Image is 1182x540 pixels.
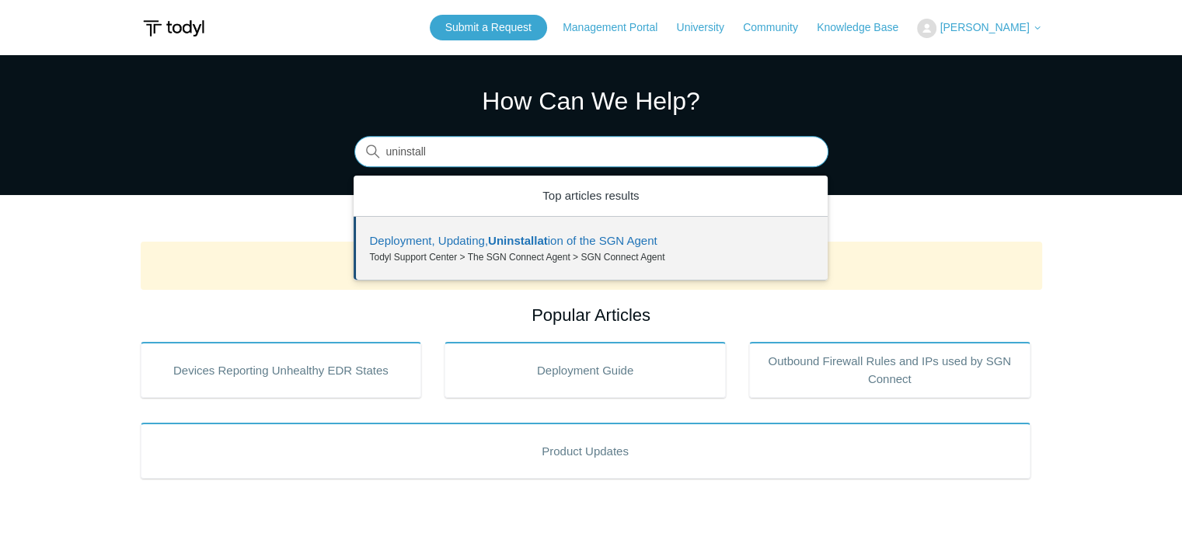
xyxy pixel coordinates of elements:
[369,250,812,264] zd-autocomplete-breadcrumbs-multibrand: Todyl Support Center > The SGN Connect Agent > SGN Connect Agent
[445,342,726,398] a: Deployment Guide
[354,137,828,168] input: Search
[743,19,814,36] a: Community
[563,19,673,36] a: Management Portal
[141,14,207,43] img: Todyl Support Center Help Center home page
[141,302,1042,328] h2: Popular Articles
[141,342,422,398] a: Devices Reporting Unhealthy EDR States
[369,234,657,250] zd-autocomplete-title-multibrand: Suggested result 1 Deployment, Updating, Uninstallation of the SGN Agent
[940,21,1029,33] span: [PERSON_NAME]
[917,19,1041,38] button: [PERSON_NAME]
[141,423,1030,479] a: Product Updates
[817,19,914,36] a: Knowledge Base
[354,176,828,218] zd-autocomplete-header: Top articles results
[430,15,547,40] a: Submit a Request
[676,19,739,36] a: University
[354,82,828,120] h1: How Can We Help?
[749,342,1030,398] a: Outbound Firewall Rules and IPs used by SGN Connect
[488,234,548,247] em: Uninstallat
